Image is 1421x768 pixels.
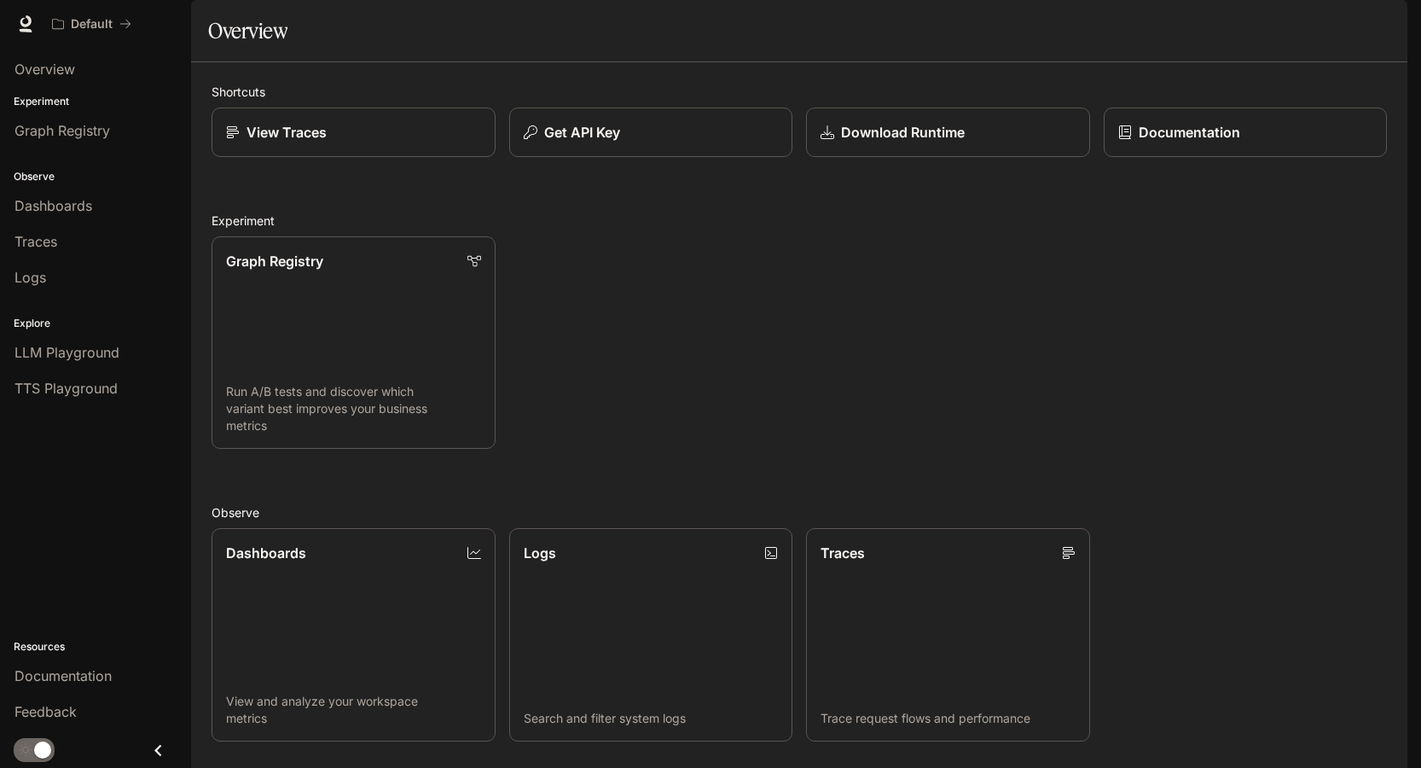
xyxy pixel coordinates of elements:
[44,7,139,41] button: All workspaces
[509,528,793,741] a: LogsSearch and filter system logs
[208,14,287,48] h1: Overview
[212,108,496,157] a: View Traces
[226,693,481,727] p: View and analyze your workspace metrics
[524,543,556,563] p: Logs
[821,710,1076,727] p: Trace request flows and performance
[71,17,113,32] p: Default
[544,122,620,143] p: Get API Key
[212,83,1387,101] h2: Shortcuts
[246,122,327,143] p: View Traces
[524,710,779,727] p: Search and filter system logs
[509,108,793,157] button: Get API Key
[226,251,323,271] p: Graph Registry
[806,528,1090,741] a: TracesTrace request flows and performance
[806,108,1090,157] a: Download Runtime
[212,212,1387,230] h2: Experiment
[226,543,306,563] p: Dashboards
[1104,108,1388,157] a: Documentation
[212,528,496,741] a: DashboardsView and analyze your workspace metrics
[841,122,965,143] p: Download Runtime
[1139,122,1240,143] p: Documentation
[212,503,1387,521] h2: Observe
[226,383,481,434] p: Run A/B tests and discover which variant best improves your business metrics
[821,543,865,563] p: Traces
[212,236,496,449] a: Graph RegistryRun A/B tests and discover which variant best improves your business metrics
